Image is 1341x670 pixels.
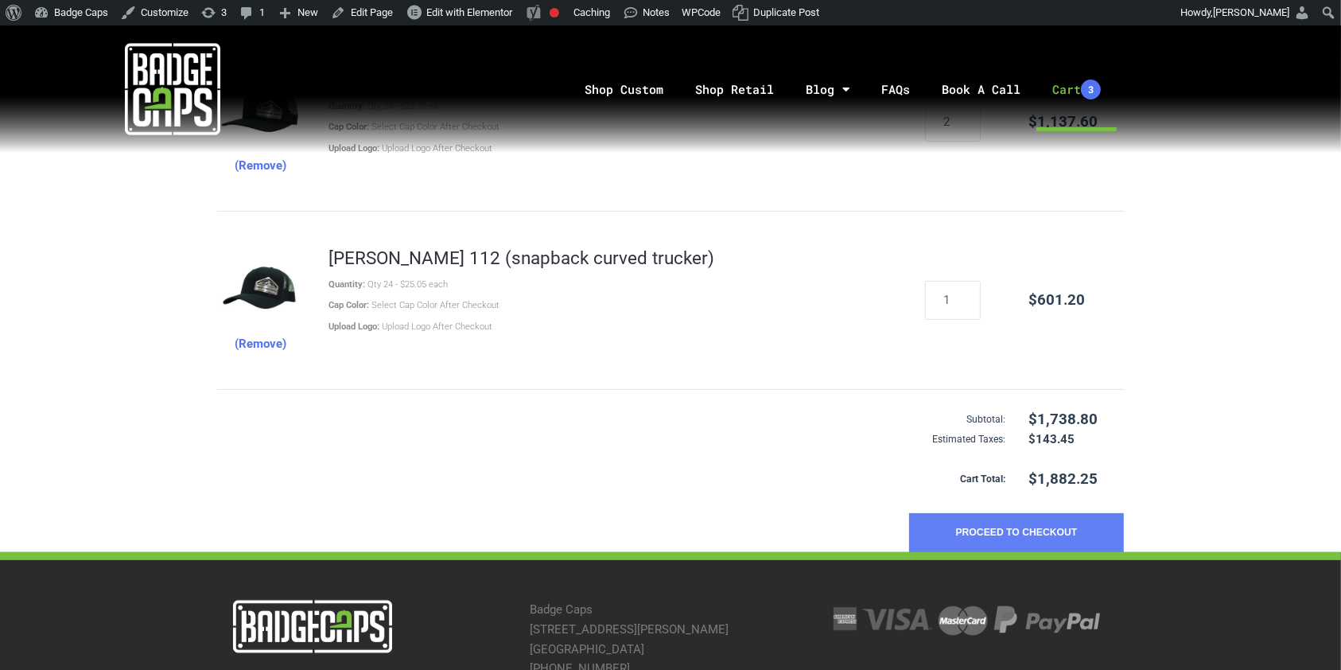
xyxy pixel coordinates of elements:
a: FAQs [865,48,926,131]
span: Quantity: [328,279,365,290]
span: Cart Total: [217,469,1017,489]
span: Upload Logo After Checkout [382,321,492,332]
a: Shop Retail [679,48,790,131]
img: badgecaps white logo with green acccent [125,41,220,137]
span: Subtotal: [217,410,1017,430]
span: [PERSON_NAME] [1213,6,1289,18]
span: Upload Logo: [328,321,379,332]
img: BadgeCaps - Richardson 112 [217,247,305,334]
div: $601.20 [1028,290,1124,310]
span: Edit with Elementor [426,6,512,18]
img: Credit Cards Accepted [824,600,1105,640]
span: $143.45 [1028,430,1124,450]
a: Badge Caps[STREET_ADDRESS][PERSON_NAME][GEOGRAPHIC_DATA] [530,602,729,656]
button: (Remove) [235,156,287,176]
span: Qty 24 - $25.05 each [367,279,448,290]
a: Blog [790,48,865,131]
a: Book A Call [926,48,1036,131]
span: $1,738.80 [1028,410,1124,430]
nav: Menu [344,48,1341,131]
a: Cart3 [1036,48,1117,131]
span: Cap Color: [328,300,369,310]
a: Shop Custom [569,48,679,131]
button: (Remove) [235,334,287,354]
span: Select Cap Color After Checkout [371,300,499,310]
span: Estimated Taxes: [217,430,1017,450]
iframe: Chat Widget [1261,594,1341,670]
span: $1,882.25 [1028,469,1124,489]
div: Focus keyphrase not set [550,8,559,18]
button: Proceed to Checkout [909,513,1124,553]
img: badgecaps horizontal logo with green accent [233,600,392,653]
a: [PERSON_NAME] 112 (snapback curved trucker) [328,247,714,268]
